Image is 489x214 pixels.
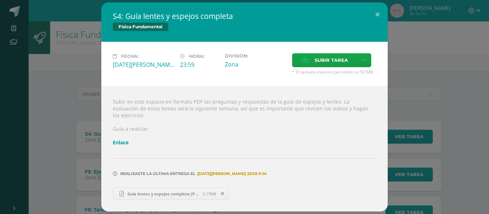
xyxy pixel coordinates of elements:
span: Fecha: [121,54,139,59]
div: [DATE][PERSON_NAME] [113,61,174,69]
div: Subir en este espacio en formato PDF las preguntas y respuestas de la guía de espejos y lentes. L... [101,86,388,211]
button: Close (Esc) [367,3,388,27]
span: Remover entrega [217,190,229,198]
h2: S4: Guía lentes y espejos completa [113,11,376,21]
a: Guia lentes y espejos completa [PERSON_NAME]pdf 3.17MB [113,188,229,200]
span: * El tamaño máximo permitido es 50 MB [292,69,376,75]
div: 23:59 [180,61,219,69]
span: Hora: [189,54,204,59]
span: Subir tarea [315,54,348,67]
label: División: [225,53,286,59]
a: Enlace [113,139,129,146]
div: Zona [225,60,286,68]
span: 3.17MB [203,191,216,196]
span: Guia lentes y espejos completa [PERSON_NAME]pdf [124,191,203,196]
span: Física Fundamental [113,23,168,31]
span: Realizaste la última entrega el [120,171,195,176]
